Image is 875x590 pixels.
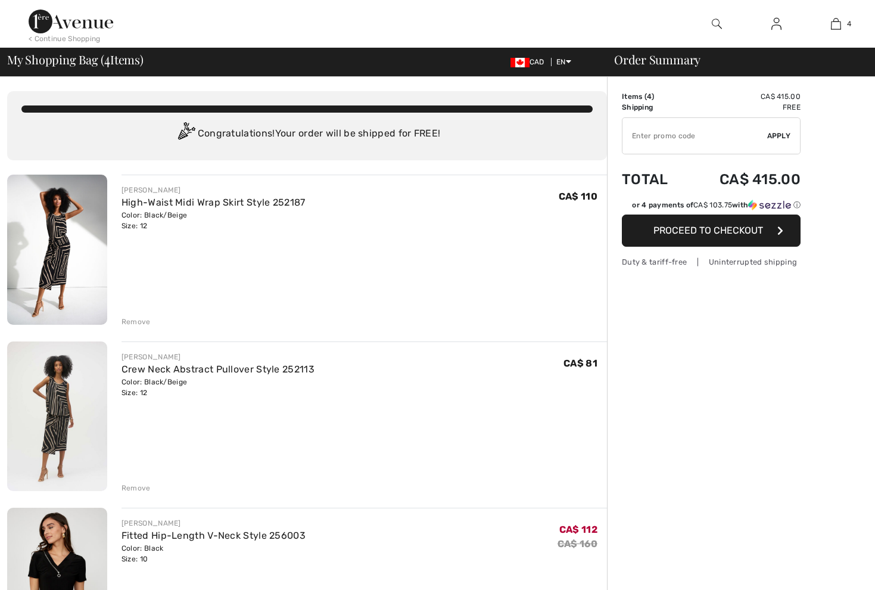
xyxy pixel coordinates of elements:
[558,538,597,549] s: CA$ 160
[7,175,107,325] img: High-Waist Midi Wrap Skirt Style 252187
[556,58,571,66] span: EN
[122,377,314,398] div: Color: Black/Beige Size: 12
[122,185,306,195] div: [PERSON_NAME]
[807,17,865,31] a: 4
[687,91,801,102] td: CA$ 415.00
[687,159,801,200] td: CA$ 415.00
[122,543,306,564] div: Color: Black Size: 10
[510,58,530,67] img: Canadian Dollar
[622,118,767,154] input: Promo code
[7,341,107,491] img: Crew Neck Abstract Pullover Style 252113
[831,17,841,31] img: My Bag
[847,18,851,29] span: 4
[622,102,687,113] td: Shipping
[122,197,306,208] a: High-Waist Midi Wrap Skirt Style 252187
[622,91,687,102] td: Items ( )
[122,483,151,493] div: Remove
[647,92,652,101] span: 4
[653,225,763,236] span: Proceed to Checkout
[29,10,113,33] img: 1ère Avenue
[748,200,791,210] img: Sezzle
[21,122,593,146] div: Congratulations! Your order will be shipped for FREE!
[122,316,151,327] div: Remove
[600,54,868,66] div: Order Summary
[122,352,314,362] div: [PERSON_NAME]
[632,200,801,210] div: or 4 payments of with
[762,17,791,32] a: Sign In
[712,17,722,31] img: search the website
[122,518,306,529] div: [PERSON_NAME]
[174,122,198,146] img: Congratulation2.svg
[693,201,732,209] span: CA$ 103.75
[622,159,687,200] td: Total
[687,102,801,113] td: Free
[122,530,306,541] a: Fitted Hip-Length V-Neck Style 256003
[559,191,597,202] span: CA$ 110
[767,131,791,141] span: Apply
[104,51,110,66] span: 4
[7,54,144,66] span: My Shopping Bag ( Items)
[771,17,781,31] img: My Info
[622,256,801,268] div: Duty & tariff-free | Uninterrupted shipping
[122,364,314,375] a: Crew Neck Abstract Pullover Style 252113
[122,210,306,231] div: Color: Black/Beige Size: 12
[563,358,597,369] span: CA$ 81
[622,215,801,247] button: Proceed to Checkout
[622,200,801,215] div: or 4 payments ofCA$ 103.75withSezzle Click to learn more about Sezzle
[29,33,101,44] div: < Continue Shopping
[559,524,597,535] span: CA$ 112
[510,58,549,66] span: CAD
